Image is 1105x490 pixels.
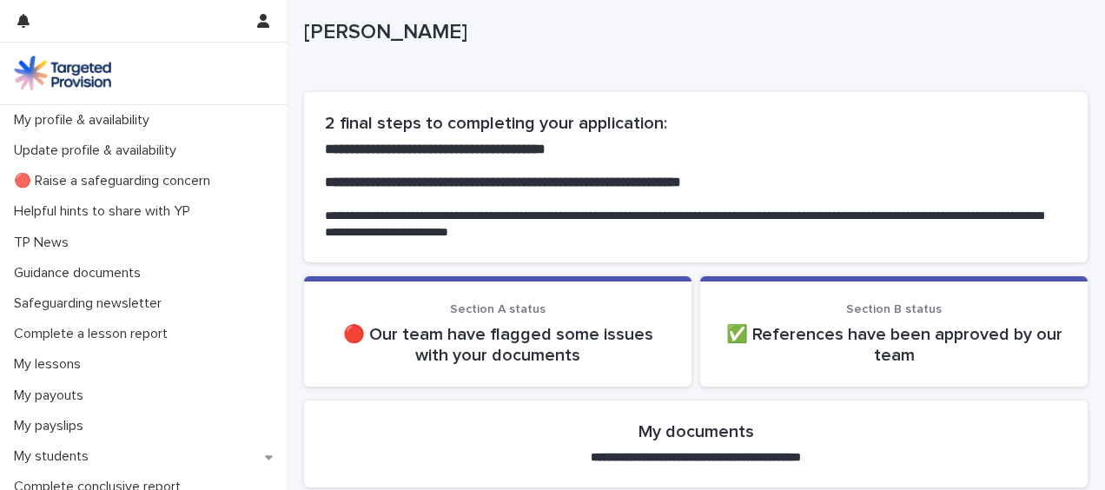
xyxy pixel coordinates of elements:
[721,324,1067,366] p: ✅ References have been approved by our team
[7,387,97,404] p: My payouts
[325,324,671,366] p: 🔴 Our team have flagged some issues with your documents
[7,142,190,159] p: Update profile & availability
[7,326,182,342] p: Complete a lesson report
[7,112,163,129] p: My profile & availability
[7,203,204,220] p: Helpful hints to share with YP
[14,56,111,90] img: M5nRWzHhSzIhMunXDL62
[7,295,175,312] p: Safeguarding newsletter
[325,113,1067,134] h2: 2 final steps to completing your application:
[7,265,155,281] p: Guidance documents
[304,20,1081,45] p: [PERSON_NAME]
[7,235,83,251] p: TP News
[7,418,97,434] p: My payslips
[7,173,224,189] p: 🔴 Raise a safeguarding concern
[7,356,95,373] p: My lessons
[639,421,754,442] h2: My documents
[7,448,103,465] p: My students
[450,303,546,315] span: Section A status
[846,303,942,315] span: Section B status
